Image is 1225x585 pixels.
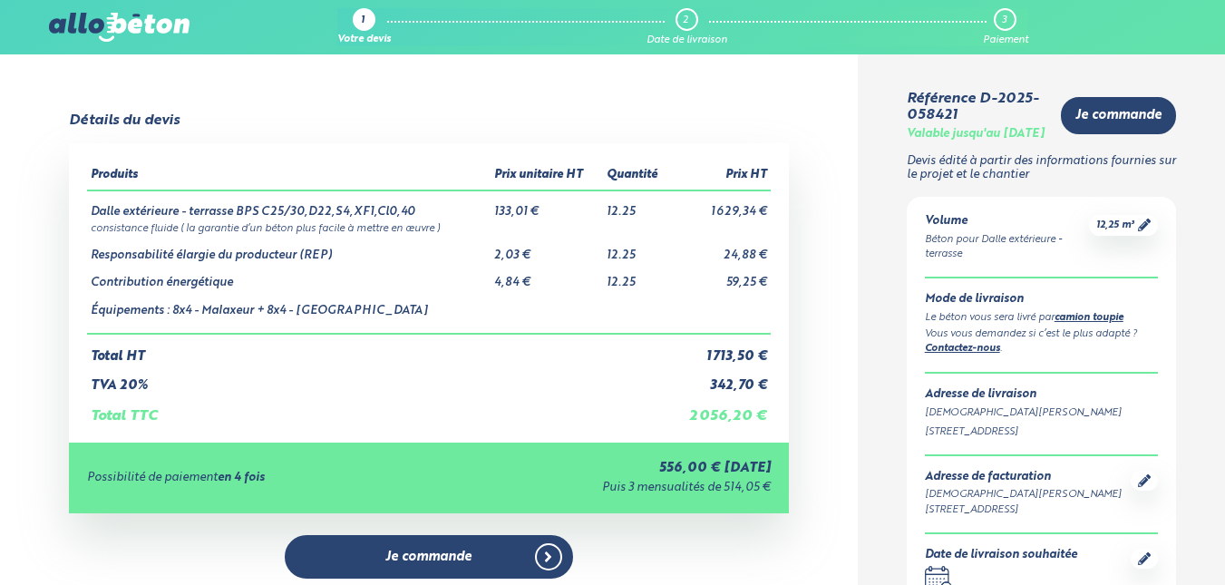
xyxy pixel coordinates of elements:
td: Total TTC [87,394,671,424]
div: Référence D-2025-058421 [907,91,1046,124]
th: Prix HT [671,161,771,190]
div: Adresse de livraison [925,388,1158,402]
div: [DEMOGRAPHIC_DATA][PERSON_NAME] [925,487,1122,502]
div: Adresse de facturation [925,471,1122,484]
td: 1 629,34 € [671,190,771,219]
td: 4,84 € [491,262,603,290]
div: Volume [925,215,1089,229]
td: 133,01 € [491,190,603,219]
td: 24,88 € [671,235,771,263]
td: 12.25 [603,235,671,263]
div: 2 [683,15,688,26]
td: TVA 20% [87,364,671,394]
a: camion toupie [1055,313,1123,323]
div: Date de livraison souhaitée [925,549,1077,562]
a: Je commande [1061,97,1176,134]
div: Le béton vous sera livré par [925,310,1158,327]
div: Paiement [983,34,1028,46]
td: 1 713,50 € [671,334,771,365]
a: Je commande [285,535,573,580]
a: 3 Paiement [983,8,1028,46]
img: allobéton [49,13,189,42]
p: Devis édité à partir des informations fournies sur le projet et le chantier [907,155,1176,181]
th: Quantité [603,161,671,190]
div: 556,00 € [DATE] [438,461,771,476]
div: Possibilité de paiement [87,472,438,485]
div: [STREET_ADDRESS] [925,424,1158,440]
td: Responsabilité élargie du producteur (REP) [87,235,491,263]
strong: en 4 fois [218,472,265,483]
td: 2 056,20 € [671,394,771,424]
div: Mode de livraison [925,293,1158,307]
a: 1 Votre devis [337,8,391,46]
iframe: Help widget launcher [1064,514,1205,565]
td: 59,25 € [671,262,771,290]
td: 342,70 € [671,364,771,394]
div: Vous vous demandez si c’est le plus adapté ? . [925,327,1158,358]
div: Béton pour Dalle extérieure - terrasse [925,232,1089,263]
th: Produits [87,161,491,190]
a: 2 Date de livraison [647,8,727,46]
td: consistance fluide ( la garantie d’un béton plus facile à mettre en œuvre ) [87,219,771,235]
td: 2,03 € [491,235,603,263]
a: Contactez-nous [925,344,1000,354]
td: Contribution énergétique [87,262,491,290]
div: Valable jusqu'au [DATE] [907,128,1045,141]
div: Votre devis [337,34,391,46]
div: Date de livraison [647,34,727,46]
td: Total HT [87,334,671,365]
td: 12.25 [603,190,671,219]
span: Je commande [1075,108,1162,123]
div: Puis 3 mensualités de 514,05 € [438,482,771,495]
div: [STREET_ADDRESS] [925,502,1122,518]
div: 1 [361,15,365,27]
div: Détails du devis [69,112,180,129]
th: Prix unitaire HT [491,161,603,190]
td: 12.25 [603,262,671,290]
td: Dalle extérieure - terrasse BPS C25/30,D22,S4,XF1,Cl0,40 [87,190,491,219]
div: 3 [1002,15,1006,26]
div: [DEMOGRAPHIC_DATA][PERSON_NAME] [925,405,1158,421]
span: Je commande [385,550,472,565]
td: Équipements : 8x4 - Malaxeur + 8x4 - [GEOGRAPHIC_DATA] [87,290,491,334]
